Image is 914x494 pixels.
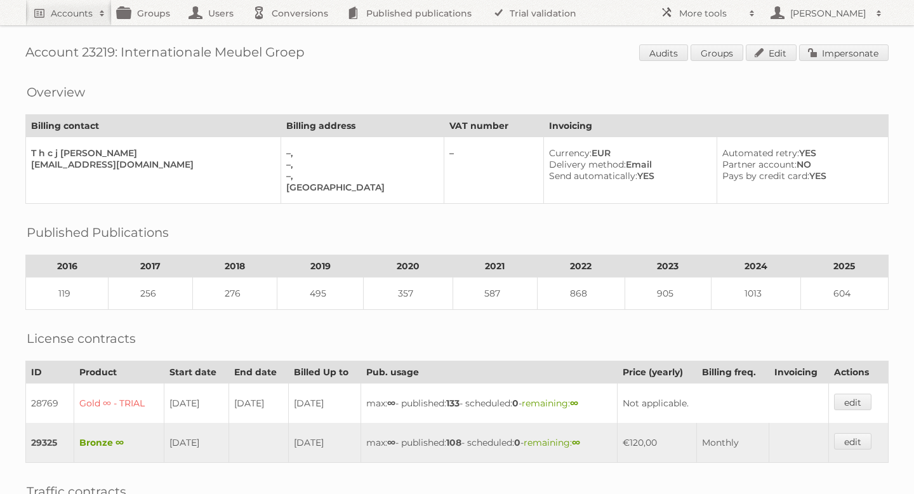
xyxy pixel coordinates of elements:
th: 2019 [277,255,364,277]
h2: License contracts [27,329,136,348]
div: YES [549,170,706,182]
div: [GEOGRAPHIC_DATA] [286,182,434,193]
div: –, [286,170,434,182]
td: Not applicable. [617,384,828,424]
th: Start date [164,361,228,384]
td: 119 [26,277,109,310]
td: 29325 [26,423,74,463]
div: YES [722,147,878,159]
span: Currency: [549,147,592,159]
th: Pub. usage [361,361,618,384]
strong: 0 [514,437,520,448]
th: ID [26,361,74,384]
th: End date [228,361,288,384]
a: Edit [746,44,797,61]
td: 357 [363,277,453,310]
th: Actions [829,361,889,384]
td: [DATE] [288,423,361,463]
div: –, [286,159,434,170]
th: 2020 [363,255,453,277]
th: 2025 [800,255,888,277]
strong: ∞ [570,397,578,409]
strong: ∞ [572,437,580,448]
h2: Published Publications [27,223,169,242]
th: 2024 [711,255,800,277]
td: [DATE] [228,384,288,424]
td: [DATE] [164,423,228,463]
td: max: - published: - scheduled: - [361,423,618,463]
td: 495 [277,277,364,310]
th: VAT number [444,115,543,137]
th: 2016 [26,255,109,277]
th: 2018 [193,255,277,277]
td: 28769 [26,384,74,424]
td: 905 [625,277,712,310]
strong: 108 [446,437,461,448]
div: NO [722,159,878,170]
span: Partner account: [722,159,797,170]
a: edit [834,394,871,410]
strong: 133 [446,397,460,409]
th: Product [74,361,164,384]
th: 2017 [109,255,193,277]
strong: ∞ [387,397,395,409]
td: 276 [193,277,277,310]
a: Groups [691,44,743,61]
td: Monthly [696,423,769,463]
strong: 0 [512,397,519,409]
span: remaining: [524,437,580,448]
span: Delivery method: [549,159,626,170]
td: Bronze ∞ [74,423,164,463]
td: [DATE] [288,384,361,424]
div: EUR [549,147,706,159]
a: Audits [639,44,688,61]
th: Billing address [281,115,444,137]
div: T h c j [PERSON_NAME] [31,147,270,159]
strong: ∞ [387,437,395,448]
td: [DATE] [164,384,228,424]
td: 604 [800,277,888,310]
div: [EMAIL_ADDRESS][DOMAIN_NAME] [31,159,270,170]
th: 2023 [625,255,712,277]
h2: Accounts [51,7,93,20]
div: –, [286,147,434,159]
div: Email [549,159,706,170]
span: Pays by credit card: [722,170,809,182]
td: €120,00 [617,423,696,463]
td: 587 [453,277,537,310]
h1: Account 23219: Internationale Meubel Groep [25,44,889,63]
th: Billing contact [26,115,281,137]
span: Send automatically: [549,170,637,182]
th: Invoicing [543,115,888,137]
a: Impersonate [799,44,889,61]
div: YES [722,170,878,182]
td: 1013 [711,277,800,310]
h2: [PERSON_NAME] [787,7,870,20]
td: – [444,137,543,204]
h2: More tools [679,7,743,20]
td: max: - published: - scheduled: - [361,384,618,424]
td: 868 [537,277,625,310]
a: edit [834,433,871,450]
h2: Overview [27,83,85,102]
th: Billed Up to [288,361,361,384]
th: Billing freq. [696,361,769,384]
th: Price (yearly) [617,361,696,384]
span: remaining: [522,397,578,409]
th: 2021 [453,255,537,277]
th: Invoicing [769,361,829,384]
span: Automated retry: [722,147,799,159]
td: 256 [109,277,193,310]
th: 2022 [537,255,625,277]
td: Gold ∞ - TRIAL [74,384,164,424]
